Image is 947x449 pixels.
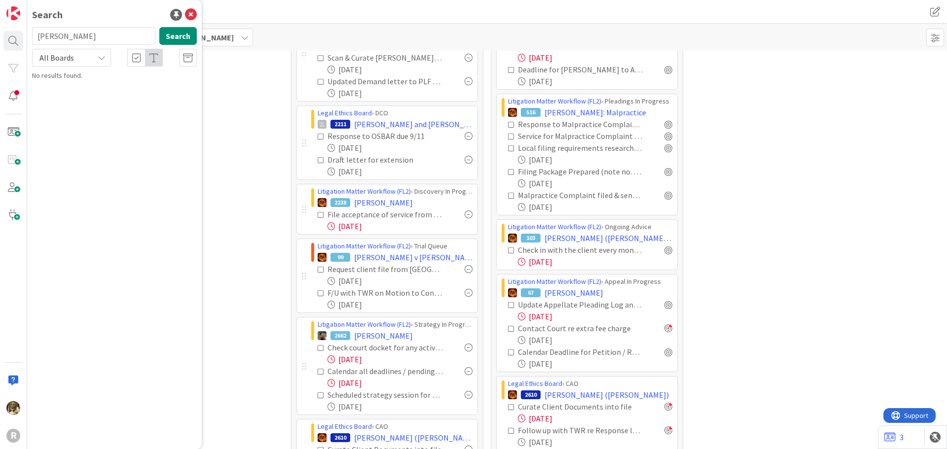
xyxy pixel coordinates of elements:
[518,166,643,177] div: Filing Package Prepared (note no. of copies, cover sheet, etc.) + Filing Fee Noted [paralegal]
[318,331,327,340] img: MW
[521,234,541,242] div: 103
[508,379,672,389] div: › CAO
[508,277,601,286] a: Litigation Matter Workflow (FL2)
[518,52,672,64] div: [DATE]
[518,424,643,436] div: Follow up with TWR re Response letter
[518,436,672,448] div: [DATE]
[518,75,672,87] div: [DATE]
[521,390,541,399] div: 2610
[518,401,643,413] div: Curate Client Documents into file
[328,52,443,64] div: Scan & Curate [PERSON_NAME] Documents
[508,108,517,117] img: TR
[328,287,443,299] div: F/U with TWR on Motion to Consolidate - sent for review
[6,429,20,443] div: R
[328,342,443,353] div: Check court docket for any active cases: Pull all existing documents and put in case pleading fol...
[159,27,197,45] button: Search
[328,75,443,87] div: Updated Demand letter to PLF re atty fees (see 9/2 email)
[884,431,904,443] a: 3
[518,64,643,75] div: Deadline for [PERSON_NAME] to Answer Complaint : [DATE]
[328,263,443,275] div: Request client file from [GEOGRAPHIC_DATA] and Linn County Sheriffs Dept from 2015-present
[328,142,473,154] div: [DATE]
[508,276,672,287] div: › Appeal In Progress
[328,365,443,377] div: Calendar all deadlines / pending hearings / etc. Update "Next Deadline" field on this card
[518,256,672,268] div: [DATE]
[545,287,603,299] span: [PERSON_NAME]
[318,186,473,197] div: › Discovery In Progress
[508,379,562,388] a: Legal Ethics Board
[518,358,672,370] div: [DATE]
[328,64,473,75] div: [DATE]
[508,390,517,399] img: TR
[328,401,473,413] div: [DATE]
[354,251,473,263] span: [PERSON_NAME] v [PERSON_NAME]
[318,433,327,442] img: TR
[354,330,413,342] span: [PERSON_NAME]
[330,433,350,442] div: 2610
[328,87,473,99] div: [DATE]
[508,222,601,231] a: Litigation Matter Workflow (FL2)
[518,311,672,322] div: [DATE]
[518,299,643,311] div: Update Appellate Pleading Log and Calendar the Deadline
[518,413,672,424] div: [DATE]
[328,389,443,401] div: Scheduled strategy session for TWR, INC & responsible attorney [paralegal]
[32,7,63,22] div: Search
[521,288,541,297] div: 67
[328,166,473,177] div: [DATE]
[39,53,74,63] span: All Boards
[328,130,442,142] div: Response to OSBAR due 9/11
[318,187,411,196] a: Litigation Matter Workflow (FL2)
[21,1,45,13] span: Support
[545,389,669,401] span: [PERSON_NAME] ([PERSON_NAME])
[328,299,473,311] div: [DATE]
[518,189,643,201] div: Malpractice Complaint filed & sent out for Service [paralegal] by [DATE]
[318,198,327,207] img: TR
[518,130,643,142] div: Service for Malpractice Complaint Verified Completed (depends on service method) [paralegal]
[518,142,643,154] div: Local filing requirements researched from [GEOGRAPHIC_DATA] [paralegal]
[318,319,473,330] div: › Strategy In Progress
[318,108,473,118] div: › DCO
[518,244,643,256] div: Check in with the client every month around the 15th Copy this task to next month if needed
[318,108,372,117] a: Legal Ethics Board
[518,201,672,213] div: [DATE]
[32,27,155,45] input: Search for title...
[330,331,350,340] div: 2662
[518,118,643,130] div: Response to Malpractice Complaint calendared & card next deadline updated [paralegal]
[330,253,350,262] div: 99
[328,220,473,232] div: [DATE]
[508,222,672,232] div: › Ongoing Advice
[545,106,646,118] span: [PERSON_NAME]: Malpractice
[328,208,443,220] div: File acceptance of service from Wang & [PERSON_NAME]
[354,118,473,130] span: [PERSON_NAME] and [PERSON_NAME]
[518,334,672,346] div: [DATE]
[518,322,643,334] div: Contact Court re extra fee charge
[318,242,411,250] a: Litigation Matter Workflow (FL2)
[545,232,672,244] span: [PERSON_NAME] ([PERSON_NAME] v [PERSON_NAME])
[508,97,601,105] a: Litigation Matter Workflow (FL2)
[32,70,197,81] div: No results found.
[521,108,541,117] div: 516
[328,275,473,287] div: [DATE]
[508,234,517,242] img: TR
[330,120,350,129] div: 2211
[6,6,20,20] img: Visit kanbanzone.com
[354,197,413,208] span: [PERSON_NAME]
[6,401,20,415] img: DG
[354,432,473,444] span: [PERSON_NAME] ([PERSON_NAME])
[174,32,234,43] span: [PERSON_NAME]
[518,177,672,189] div: [DATE]
[328,154,436,166] div: Draft letter for extension
[318,253,327,262] img: TR
[508,288,517,297] img: TR
[318,422,372,431] a: Legal Ethics Board
[318,241,473,251] div: › Trial Queue
[328,377,473,389] div: [DATE]
[518,154,672,166] div: [DATE]
[318,320,411,329] a: Litigation Matter Workflow (FL2)
[508,96,672,106] div: › Pleadings In Progress
[518,346,643,358] div: Calendar Deadline for Petition / Response
[318,421,473,432] div: › CAO
[330,198,350,207] div: 2238
[328,353,473,365] div: [DATE]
